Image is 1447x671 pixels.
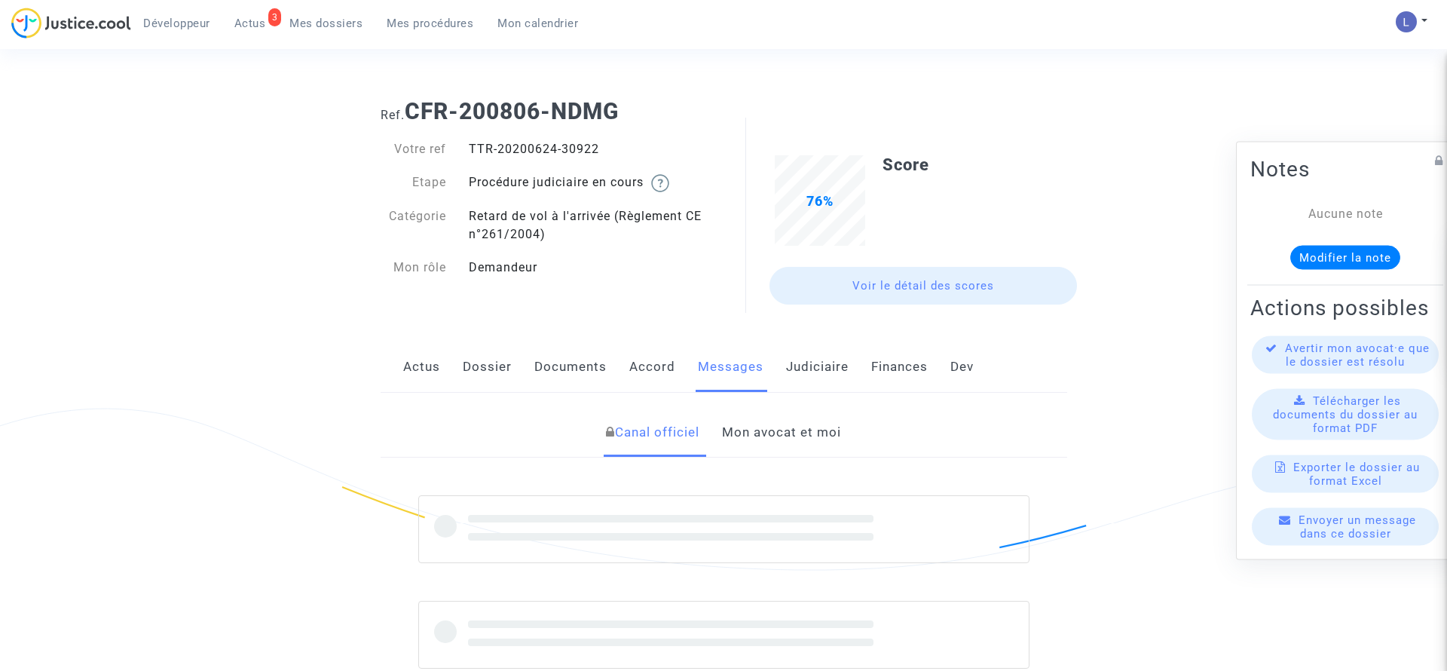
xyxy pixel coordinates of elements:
button: Modifier la note [1290,246,1400,270]
div: Procédure judiciaire en cours [457,173,723,192]
div: Catégorie [369,207,458,244]
span: Actus [234,17,266,30]
span: Mes dossiers [289,17,363,30]
a: Canal officiel [606,408,699,458]
img: jc-logo.svg [11,8,131,38]
div: Demandeur [457,259,723,277]
a: Dossier [463,342,512,392]
img: help.svg [651,174,669,192]
div: Retard de vol à l'arrivée (Règlement CE n°261/2004) [457,207,723,244]
span: Avertir mon avocat·e que le dossier est résolu [1285,342,1430,369]
span: Ref. [381,108,405,122]
a: Développeur [131,12,222,35]
a: Mes dossiers [277,12,375,35]
img: AATXAJzI13CaqkJmx-MOQUbNyDE09GJ9dorwRvFSQZdH=s96-c [1396,11,1417,32]
span: Mon calendrier [497,17,578,30]
div: Etape [369,173,458,192]
span: Envoyer un message dans ce dossier [1299,513,1416,541]
div: Votre ref [369,140,458,158]
div: TTR-20200624-30922 [457,140,723,158]
a: Documents [534,342,607,392]
b: CFR-200806-NDMG [405,98,619,124]
span: 76% [806,193,834,209]
a: Mon calendrier [485,12,590,35]
span: Exporter le dossier au format Excel [1293,461,1420,488]
a: Voir le détail des scores [769,267,1077,305]
div: Mon rôle [369,259,458,277]
span: Développeur [143,17,210,30]
a: Accord [629,342,675,392]
div: 3 [268,8,282,26]
a: Actus [403,342,440,392]
b: Score [883,155,929,174]
a: Mon avocat et moi [722,408,841,458]
div: Aucune note [1273,205,1418,223]
a: Mes procédures [375,12,485,35]
a: Finances [871,342,928,392]
a: Judiciaire [786,342,849,392]
h2: Actions possibles [1250,295,1440,321]
span: Télécharger les documents du dossier au format PDF [1273,394,1418,435]
a: Dev [950,342,974,392]
a: 3Actus [222,12,278,35]
a: Messages [698,342,763,392]
span: Mes procédures [387,17,473,30]
h2: Notes [1250,156,1440,182]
